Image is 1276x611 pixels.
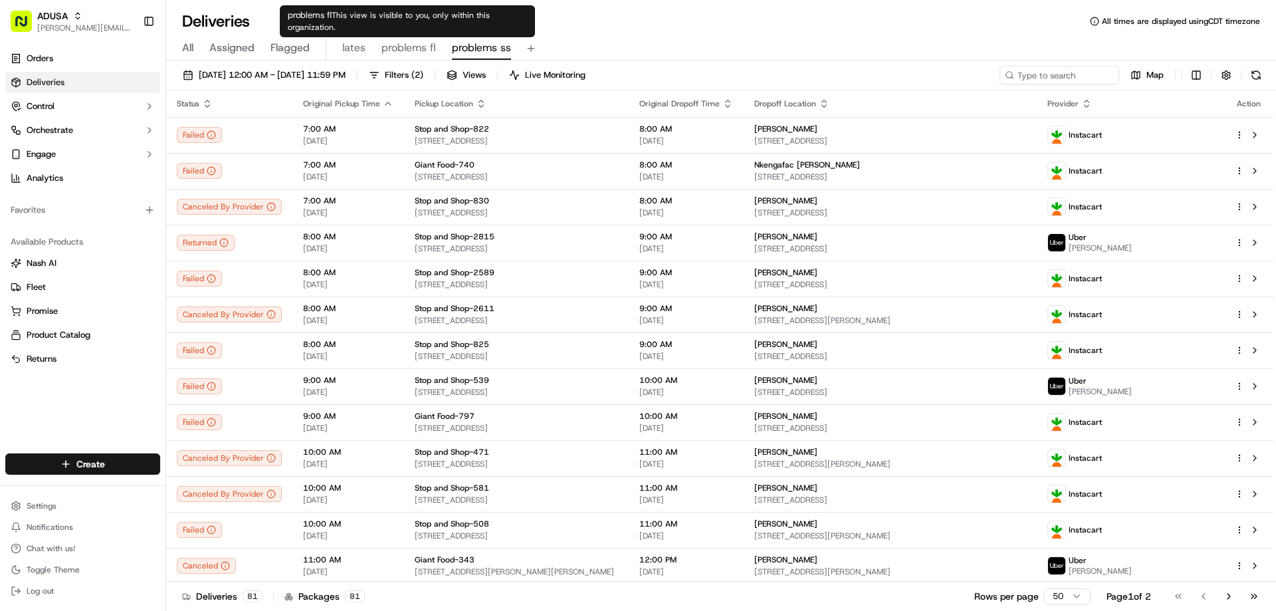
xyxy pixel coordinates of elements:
[177,66,352,84] button: [DATE] 12:00 AM - [DATE] 11:59 PM
[415,231,494,242] span: Stop and Shop-2815
[27,281,46,293] span: Fleet
[1000,66,1119,84] input: Type to search
[177,378,222,394] button: Failed
[303,375,393,386] span: 9:00 AM
[5,253,160,274] button: Nash AI
[177,127,222,143] button: Failed
[5,497,160,515] button: Settings
[76,457,105,471] span: Create
[754,98,816,109] span: Dropoff Location
[177,271,222,287] button: Failed
[303,136,393,146] span: [DATE]
[303,423,393,433] span: [DATE]
[415,195,489,206] span: Stop and Shop-830
[132,225,161,235] span: Pylon
[441,66,492,84] button: Views
[199,69,346,81] span: [DATE] 12:00 AM - [DATE] 11:59 PM
[754,267,817,278] span: [PERSON_NAME]
[303,172,393,182] span: [DATE]
[27,257,56,269] span: Nash AI
[639,279,733,290] span: [DATE]
[303,531,393,541] span: [DATE]
[5,277,160,298] button: Fleet
[415,172,618,182] span: [STREET_ADDRESS]
[5,324,160,346] button: Product Catalog
[11,353,155,365] a: Returns
[37,23,132,33] span: [PERSON_NAME][EMAIL_ADDRESS][PERSON_NAME][DOMAIN_NAME]
[1069,453,1102,463] span: Instacart
[177,163,222,179] div: Failed
[639,267,733,278] span: 9:00 AM
[27,329,90,341] span: Product Catalog
[754,495,1026,505] span: [STREET_ADDRESS]
[1048,342,1065,359] img: profile_instacart_ahold_partner.png
[1069,555,1087,566] span: Uber
[27,543,75,554] span: Chat with us!
[639,231,733,242] span: 9:00 AM
[415,566,618,577] span: [STREET_ADDRESS][PERSON_NAME][PERSON_NAME]
[639,554,733,565] span: 12:00 PM
[639,483,733,493] span: 11:00 AM
[126,193,213,206] span: API Documentation
[415,423,618,433] span: [STREET_ADDRESS]
[177,235,235,251] button: Returned
[27,564,80,575] span: Toggle Theme
[1048,270,1065,287] img: profile_instacart_ahold_partner.png
[1247,66,1265,84] button: Refresh
[415,351,618,362] span: [STREET_ADDRESS]
[303,566,393,577] span: [DATE]
[11,257,155,269] a: Nash AI
[381,40,436,56] span: problems fl
[639,351,733,362] span: [DATE]
[754,124,817,134] span: [PERSON_NAME]
[177,522,222,538] button: Failed
[177,414,222,430] button: Failed
[1069,130,1102,140] span: Instacart
[754,519,817,529] span: [PERSON_NAME]
[639,375,733,386] span: 10:00 AM
[1048,414,1065,431] img: profile_instacart_ahold_partner.png
[5,518,160,537] button: Notifications
[303,279,393,290] span: [DATE]
[177,486,282,502] div: Canceled By Provider
[754,447,817,457] span: [PERSON_NAME]
[5,168,160,189] a: Analytics
[303,459,393,469] span: [DATE]
[1048,126,1065,144] img: profile_instacart_ahold_partner.png
[1048,557,1065,574] img: profile_uber_ahold_partner.png
[1048,234,1065,251] img: profile_uber_ahold_partner.png
[27,53,53,64] span: Orders
[415,160,475,170] span: Giant Food-740
[303,339,393,350] span: 8:00 AM
[5,72,160,93] a: Deliveries
[754,160,860,170] span: Nkengafac [PERSON_NAME]
[243,590,263,602] div: 81
[754,195,817,206] span: [PERSON_NAME]
[5,453,160,475] button: Create
[177,342,222,358] div: Failed
[503,66,591,84] button: Live Monitoring
[280,5,535,37] div: problems fl
[974,590,1039,603] p: Rows per page
[182,11,250,32] h1: Deliveries
[754,566,1026,577] span: [STREET_ADDRESS][PERSON_NAME]
[1048,378,1065,395] img: profile_uber_ahold_partner.png
[1102,16,1260,27] span: All times are displayed using CDT timezone
[1069,243,1132,253] span: [PERSON_NAME]
[754,483,817,493] span: [PERSON_NAME]
[112,194,123,205] div: 💻
[415,375,489,386] span: Stop and Shop-539
[1146,69,1164,81] span: Map
[5,199,160,221] div: Favorites
[27,353,56,365] span: Returns
[415,495,618,505] span: [STREET_ADDRESS]
[37,9,68,23] button: ADUSA
[639,519,733,529] span: 11:00 AM
[284,590,365,603] div: Packages
[415,98,473,109] span: Pickup Location
[303,315,393,326] span: [DATE]
[754,554,817,565] span: [PERSON_NAME]
[303,387,393,398] span: [DATE]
